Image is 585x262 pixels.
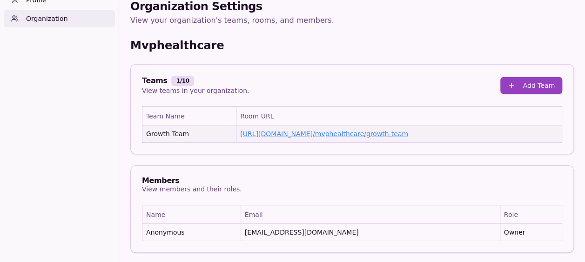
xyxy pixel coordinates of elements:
[130,38,224,53] p: Mvphealthcare
[240,130,408,138] a: [URL][DOMAIN_NAME]/mvphealthcare/growth-team
[504,228,558,237] span: Owner
[171,76,195,86] div: 1 / 10
[4,10,115,27] a: Organization
[142,184,242,194] div: View members and their roles.
[142,107,236,125] th: Team Name
[146,129,189,138] span: Growth Team
[130,14,574,27] p: View your organization's teams, rooms, and members.
[241,205,500,224] th: Email
[142,224,241,241] td: Anonymous
[142,86,249,95] div: View teams in your organization.
[500,77,562,94] button: Add Team
[236,107,562,125] th: Room URL
[142,76,249,86] div: Teams
[241,224,500,241] td: [EMAIL_ADDRESS][DOMAIN_NAME]
[500,205,562,224] th: Role
[142,205,241,224] th: Name
[142,177,242,184] div: Members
